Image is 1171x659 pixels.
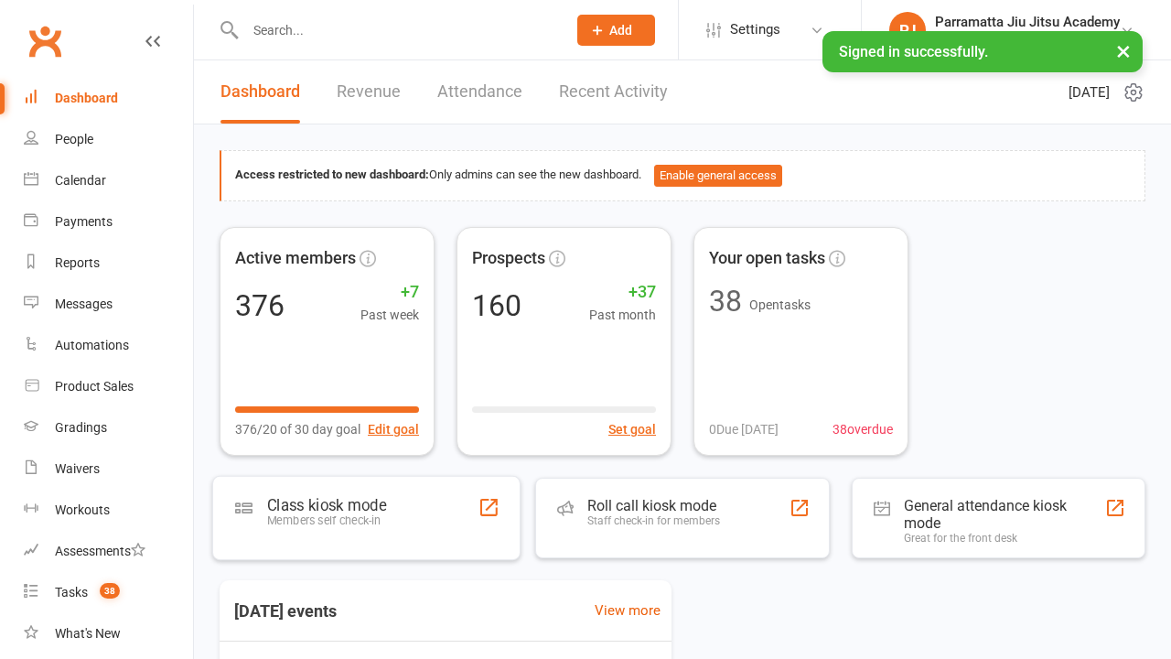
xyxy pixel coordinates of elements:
a: Messages [24,284,193,325]
span: [DATE] [1069,81,1110,103]
div: Only admins can see the new dashboard. [235,165,1131,187]
span: 38 [100,583,120,599]
div: Calendar [55,173,106,188]
div: People [55,132,93,146]
span: 38 overdue [833,419,893,439]
strong: Access restricted to new dashboard: [235,167,429,181]
span: Past month [589,305,656,325]
a: Workouts [24,490,193,531]
span: Active members [235,245,356,272]
div: 160 [472,291,521,320]
a: Product Sales [24,366,193,407]
button: Edit goal [368,419,419,439]
a: Recent Activity [559,60,668,124]
a: What's New [24,613,193,654]
div: Roll call kiosk mode [587,497,720,514]
span: Past week [360,305,419,325]
div: Parramatta Jiu Jitsu Academy [935,14,1120,30]
a: View more [595,600,661,621]
input: Search... [240,17,553,43]
div: Payments [55,214,113,229]
div: Members self check-in [267,513,386,527]
a: People [24,119,193,160]
a: Assessments [24,531,193,572]
span: 0 Due [DATE] [709,419,779,439]
div: Waivers [55,461,100,476]
div: Reports [55,255,100,270]
a: Clubworx [22,18,68,64]
span: Open tasks [749,297,811,312]
a: Reports [24,243,193,284]
button: Add [577,15,655,46]
a: Dashboard [220,60,300,124]
div: Tasks [55,585,88,600]
span: Prospects [472,245,545,272]
div: Automations [55,338,129,352]
a: Waivers [24,448,193,490]
div: 376 [235,291,285,320]
span: +7 [360,279,419,306]
div: Class kiosk mode [267,495,386,513]
div: Gradings [55,420,107,435]
div: Staff check-in for members [587,514,720,527]
a: Dashboard [24,78,193,119]
button: Set goal [608,419,656,439]
div: Product Sales [55,379,134,394]
a: Automations [24,325,193,366]
span: Add [609,23,632,38]
div: Workouts [55,502,110,517]
a: Calendar [24,160,193,201]
a: Attendance [437,60,522,124]
button: Enable general access [654,165,782,187]
span: +37 [589,279,656,306]
div: Parramatta Jiu Jitsu Academy [935,30,1120,47]
div: 38 [709,286,742,316]
div: What's New [55,626,121,641]
span: Settings [730,9,780,50]
div: Dashboard [55,91,118,105]
div: Messages [55,297,113,311]
a: Payments [24,201,193,243]
div: PJ [889,12,926,49]
div: Assessments [55,544,145,558]
a: Gradings [24,407,193,448]
span: Your open tasks [709,245,825,272]
div: Great for the front desk [904,532,1105,545]
a: Revenue [337,60,401,124]
div: General attendance kiosk mode [904,497,1105,532]
span: 376/20 of 30 day goal [235,419,360,439]
button: × [1107,31,1140,70]
h3: [DATE] events [220,595,351,628]
a: Tasks 38 [24,572,193,613]
span: Signed in successfully. [839,43,988,60]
